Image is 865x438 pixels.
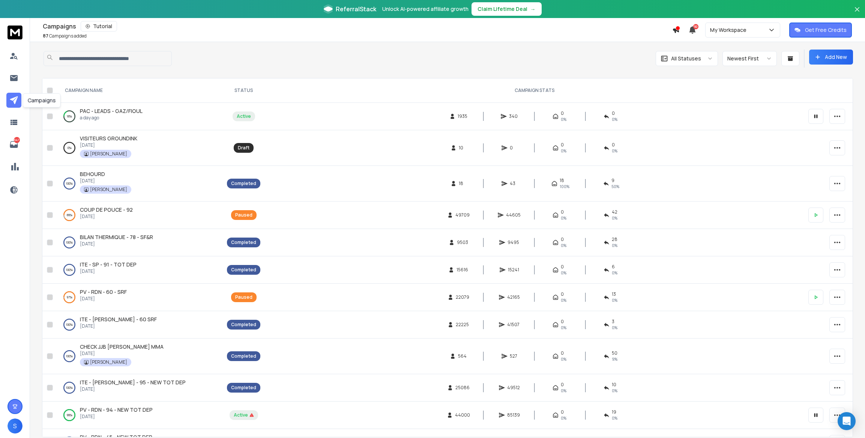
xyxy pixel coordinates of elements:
[510,353,517,359] span: 527
[561,116,566,122] span: 0%
[458,353,467,359] span: 564
[510,145,517,151] span: 0
[561,270,566,276] span: 0%
[507,412,520,418] span: 85139
[455,212,470,218] span: 49709
[56,374,222,402] td: 100%ITE - [PERSON_NAME] - 95 - NEW TOT DEP[DATE]
[809,50,853,65] button: Add New
[852,5,862,23] button: Close banner
[66,321,73,328] p: 100 %
[561,382,564,388] span: 0
[231,353,256,359] div: Completed
[66,384,73,391] p: 100 %
[612,264,615,270] span: 6
[560,178,564,184] span: 18
[457,239,468,245] span: 9503
[508,267,519,273] span: 15241
[80,115,143,121] p: a day ago
[455,412,470,418] span: 44000
[90,151,127,157] p: [PERSON_NAME]
[612,291,616,297] span: 13
[231,239,256,245] div: Completed
[56,166,222,202] td: 100%BEHOURD[DATE][PERSON_NAME]
[14,137,20,143] p: 647
[80,379,186,386] a: ITE - [PERSON_NAME] - 95 - NEW TOT DEP
[56,256,222,284] td: 100%ITE - SP - 91 - TOT DEP[DATE]
[561,110,564,116] span: 0
[336,5,376,14] span: ReferralStack
[80,206,133,213] span: COUP DE POUCE - 92
[43,33,48,39] span: 87
[671,55,701,62] p: All Statuses
[507,385,520,391] span: 49512
[6,137,21,152] a: 647
[693,24,698,29] span: 50
[80,386,186,392] p: [DATE]
[231,267,256,273] div: Completed
[56,78,222,103] th: CAMPAIGN NAME
[612,409,616,415] span: 19
[612,297,617,303] span: 0 %
[80,406,153,413] span: PV - RDN - 94 - NEW TOT DEP
[68,144,72,152] p: 0 %
[458,113,467,119] span: 1935
[710,26,749,34] p: My Workspace
[561,350,564,356] span: 0
[459,145,466,151] span: 10
[43,33,87,39] p: Campaigns added
[612,350,617,356] span: 50
[455,385,470,391] span: 25086
[561,388,566,394] span: 0%
[56,402,222,429] td: 99%PV - RDN - 94 - NEW TOT DEP[DATE]
[8,418,23,433] button: S
[561,264,564,270] span: 0
[67,294,72,301] p: 97 %
[66,239,73,246] p: 100 %
[56,339,222,374] td: 100%CHECK JJB [PERSON_NAME] MMA[DATE][PERSON_NAME]
[561,215,566,221] span: 0%
[56,311,222,339] td: 100%ITE - [PERSON_NAME] - 60 SRF[DATE]
[611,184,619,190] span: 50 %
[90,187,127,193] p: [PERSON_NAME]
[80,261,137,268] a: ITE - SP - 91 - TOT DEP
[67,411,72,419] p: 99 %
[80,107,143,115] a: PAC - LEADS - GAZ/FIOUL
[80,170,105,178] span: BEHOURD
[509,113,518,119] span: 340
[612,209,617,215] span: 42
[612,388,617,394] span: 0 %
[80,323,157,329] p: [DATE]
[612,356,617,362] span: 9 %
[561,325,566,331] span: 0%
[80,316,157,323] a: ITE - [PERSON_NAME] - 60 SRF
[612,242,617,248] span: 0 %
[612,382,616,388] span: 10
[561,236,564,242] span: 0
[838,412,856,430] div: Open Intercom Messenger
[612,270,617,276] span: 0 %
[80,107,143,114] span: PAC - LEADS - GAZ/FIOUL
[222,78,265,103] th: STATUS
[231,385,256,391] div: Completed
[560,184,569,190] span: 100 %
[235,294,252,300] div: Paused
[561,242,566,248] span: 0%
[67,211,72,219] p: 89 %
[472,2,542,16] button: Claim Lifetime Deal→
[56,103,222,130] td: 18%PAC - LEADS - GAZ/FIOULa day ago
[231,322,256,328] div: Completed
[805,26,847,34] p: Get Free Credits
[80,170,105,178] a: BEHOURD
[66,266,73,274] p: 100 %
[90,359,127,365] p: [PERSON_NAME]
[235,212,252,218] div: Paused
[506,212,521,218] span: 44605
[80,296,127,302] p: [DATE]
[80,343,164,351] a: CHECK JJB [PERSON_NAME] MMA
[66,180,73,187] p: 100 %
[510,181,517,187] span: 43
